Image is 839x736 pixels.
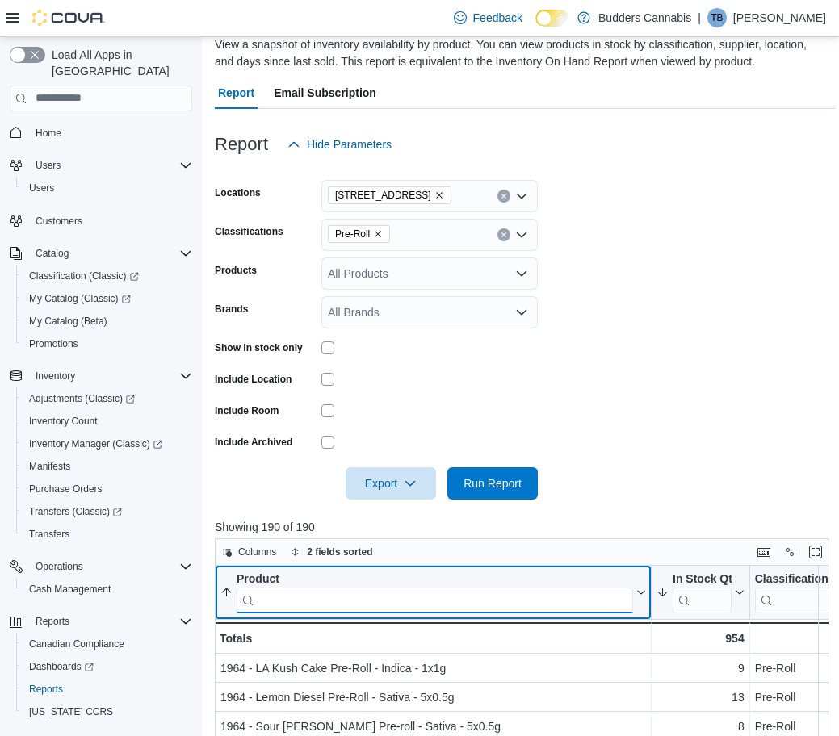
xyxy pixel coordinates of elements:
[29,505,122,518] span: Transfers (Classic)
[16,655,199,678] a: Dashboards
[45,47,192,79] span: Load All Apps in [GEOGRAPHIC_DATA]
[473,10,522,26] span: Feedback
[3,209,199,232] button: Customers
[23,579,192,599] span: Cash Management
[23,334,85,353] a: Promotions
[29,612,76,631] button: Reports
[23,702,192,721] span: Washington CCRS
[3,365,199,387] button: Inventory
[23,657,192,676] span: Dashboards
[598,8,691,27] p: Budders Cannabis
[215,225,283,238] label: Classifications
[29,244,192,263] span: Catalog
[23,457,192,476] span: Manifests
[215,373,292,386] label: Include Location
[515,228,528,241] button: Open list of options
[3,610,199,633] button: Reports
[32,10,105,26] img: Cova
[335,187,431,203] span: [STREET_ADDRESS]
[215,36,827,70] div: View a snapshot of inventory availability by product. You can view products in stock by classific...
[23,289,137,308] a: My Catalog (Classic)
[16,478,199,500] button: Purchase Orders
[29,557,90,576] button: Operations
[346,467,436,500] button: Export
[754,542,774,562] button: Keyboard shortcuts
[215,519,835,535] p: Showing 190 of 190
[220,629,646,648] div: Totals
[23,389,141,408] a: Adjustments (Classic)
[215,135,268,154] h3: Report
[806,542,825,562] button: Enter fullscreen
[284,542,379,562] button: 2 fields sorted
[373,229,383,239] button: Remove Pre-Roll from selection in this group
[29,612,192,631] span: Reports
[220,688,646,707] div: 1964 - Lemon Diesel Pre-Roll - Sativa - 5x0.5g
[434,190,444,200] button: Remove 1212 Dundas St. W. D from selection in this group
[16,433,199,455] a: Inventory Manager (Classic)
[237,571,633,587] div: Product
[29,660,94,673] span: Dashboards
[29,366,192,386] span: Inventory
[698,8,701,27] p: |
[16,387,199,410] a: Adjustments (Classic)
[216,542,283,562] button: Columns
[3,555,199,578] button: Operations
[220,659,646,678] div: 1964 - LA Kush Cake Pre-Roll - Indica - 1x1g
[29,366,82,386] button: Inventory
[16,678,199,700] button: Reports
[29,557,192,576] span: Operations
[780,542,799,562] button: Display options
[215,264,257,277] label: Products
[447,467,538,500] button: Run Report
[23,479,192,499] span: Purchase Orders
[733,8,826,27] p: [PERSON_NAME]
[23,457,77,476] a: Manifests
[673,571,732,587] div: In Stock Qty
[23,579,117,599] a: Cash Management
[23,525,76,544] a: Transfers
[515,267,528,280] button: Open list of options
[29,270,139,282] span: Classification (Classic)
[16,265,199,287] a: Classification (Classic)
[23,634,131,654] a: Canadian Compliance
[16,332,199,355] button: Promotions
[16,410,199,433] button: Inventory Count
[215,186,261,199] label: Locations
[29,583,111,596] span: Cash Management
[29,705,113,718] span: [US_STATE] CCRS
[220,717,646,736] div: 1964 - Sour [PERSON_NAME] Pre-roll - Sativa - 5x0.5g
[16,500,199,523] a: Transfers (Classic)
[3,242,199,265] button: Catalog
[711,8,723,27] span: TB
[23,502,192,521] span: Transfers (Classic)
[23,434,169,454] a: Inventory Manager (Classic)
[16,523,199,546] button: Transfers
[29,123,192,143] span: Home
[237,571,633,613] div: Product
[657,659,745,678] div: 9
[23,289,192,308] span: My Catalog (Classic)
[23,312,192,331] span: My Catalog (Beta)
[29,437,162,450] span: Inventory Manager (Classic)
[23,680,69,699] a: Reports
[36,127,61,140] span: Home
[673,571,732,613] div: In Stock Qty
[464,475,522,491] span: Run Report
[29,315,107,328] span: My Catalog (Beta)
[447,2,529,34] a: Feedback
[36,615,69,628] span: Reports
[29,483,103,496] span: Purchase Orders
[36,370,75,383] span: Inventory
[220,571,646,613] button: Product
[16,633,199,655] button: Canadian Compliance
[497,228,510,241] button: Clear input
[36,247,69,260] span: Catalog
[29,683,63,696] span: Reports
[328,225,390,243] span: Pre-Roll
[755,571,837,613] div: Classification
[36,560,83,573] span: Operations
[497,190,510,203] button: Clear input
[657,717,745,736] div: 8
[23,657,100,676] a: Dashboards
[23,178,192,198] span: Users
